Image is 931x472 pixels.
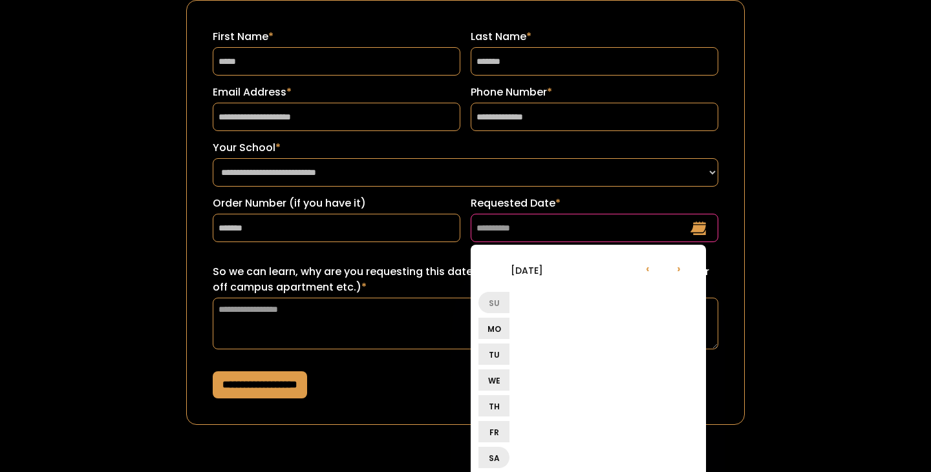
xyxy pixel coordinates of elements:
[213,29,460,45] label: First Name
[632,252,663,283] li: ‹
[663,252,694,283] li: ›
[478,421,509,442] li: Fr
[213,140,718,156] label: Your School
[478,318,509,339] li: Mo
[478,254,575,285] li: [DATE]
[471,196,718,211] label: Requested Date
[478,292,509,313] li: Su
[478,344,509,365] li: Tu
[213,85,460,100] label: Email Address
[478,369,509,391] li: We
[213,196,460,211] label: Order Number (if you have it)
[213,264,718,295] label: So we can learn, why are you requesting this date? (ex: sorority recruitment, lease turn over for...
[478,447,509,468] li: Sa
[471,85,718,100] label: Phone Number
[471,29,718,45] label: Last Name
[478,395,509,416] li: Th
